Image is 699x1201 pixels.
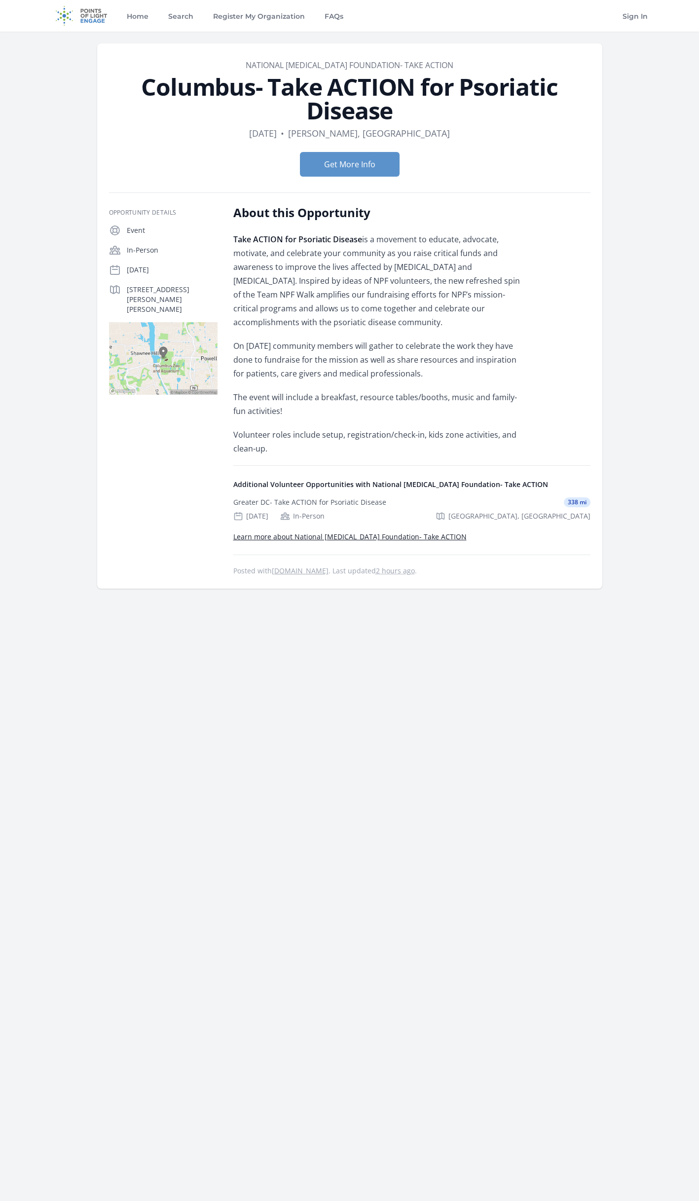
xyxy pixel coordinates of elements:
span: 338 mi [564,497,590,507]
p: [STREET_ADDRESS][PERSON_NAME][PERSON_NAME] [127,285,218,314]
a: National [MEDICAL_DATA] Foundation- Take ACTION [246,60,453,71]
a: Learn more about National [MEDICAL_DATA] Foundation- Take ACTION [233,532,467,541]
p: [DATE] [127,265,218,275]
p: In-Person [127,245,218,255]
h4: Additional Volunteer Opportunities with National [MEDICAL_DATA] Foundation- Take ACTION [233,480,590,489]
h3: Opportunity Details [109,209,218,217]
abbr: Wed, Oct 8, 2025 5:43 PM [376,566,415,575]
p: The event will include a breakfast, resource tables/booths, music and family-fun activities! [233,390,522,418]
dd: [DATE] [249,126,277,140]
strong: Take ACTION for Psoriatic Disease [233,234,362,245]
a: Greater DC- Take ACTION for Psoriatic Disease 338 mi [DATE] In-Person [GEOGRAPHIC_DATA], [GEOGRAP... [229,489,594,529]
h1: Columbus- Take ACTION for Psoriatic Disease [109,75,590,122]
p: On [DATE] community members will gather to celebrate the work they have done to fundraise for the... [233,339,522,380]
button: Get More Info [300,152,400,177]
p: Posted with . Last updated . [233,567,590,575]
a: [DOMAIN_NAME] [272,566,329,575]
p: Event [127,225,218,235]
dd: [PERSON_NAME], [GEOGRAPHIC_DATA] [288,126,450,140]
div: • [281,126,284,140]
p: is a movement to educate, advocate, motivate, and celebrate your community as you raise critical ... [233,232,522,329]
img: Map [109,322,218,395]
div: Greater DC- Take ACTION for Psoriatic Disease [233,497,386,507]
span: [GEOGRAPHIC_DATA], [GEOGRAPHIC_DATA] [448,511,590,521]
div: In-Person [280,511,325,521]
div: [DATE] [233,511,268,521]
p: Volunteer roles include setup, registration/check-in, kids zone activities, and clean-up. [233,428,522,455]
h2: About this Opportunity [233,205,522,221]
